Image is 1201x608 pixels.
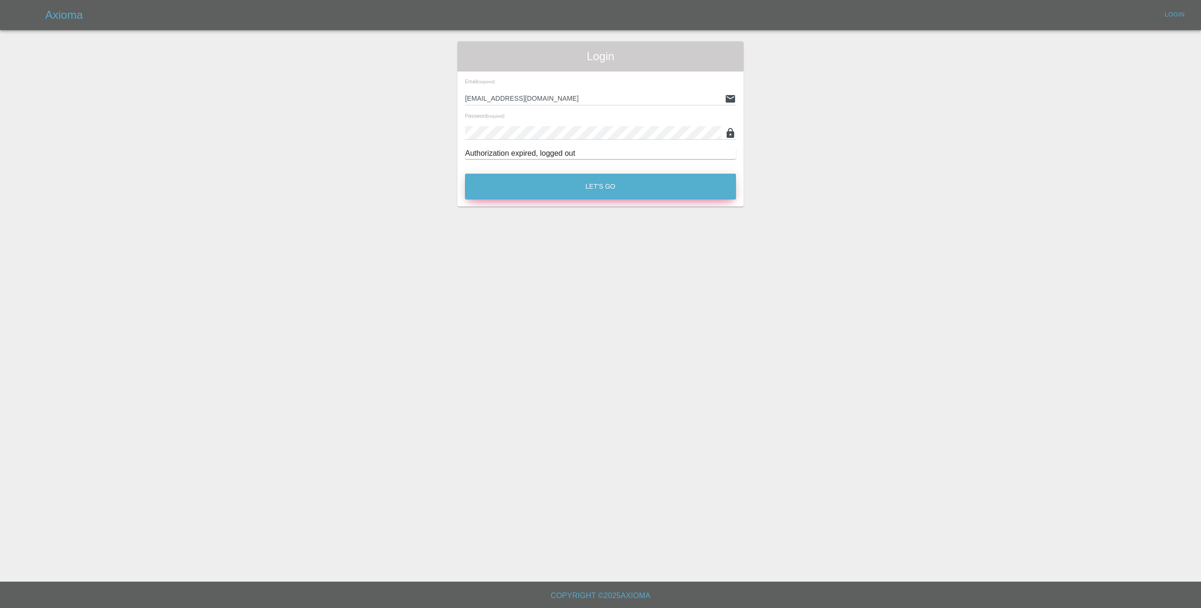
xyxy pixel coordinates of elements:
[465,174,736,200] button: Let's Go
[465,79,495,84] span: Email
[8,589,1193,602] h6: Copyright © 2025 Axioma
[465,49,736,64] span: Login
[478,80,495,84] small: (required)
[1160,8,1190,22] a: Login
[487,114,504,119] small: (required)
[45,8,83,23] h5: Axioma
[465,148,736,159] div: Authorization expired, logged out
[465,113,504,119] span: Password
